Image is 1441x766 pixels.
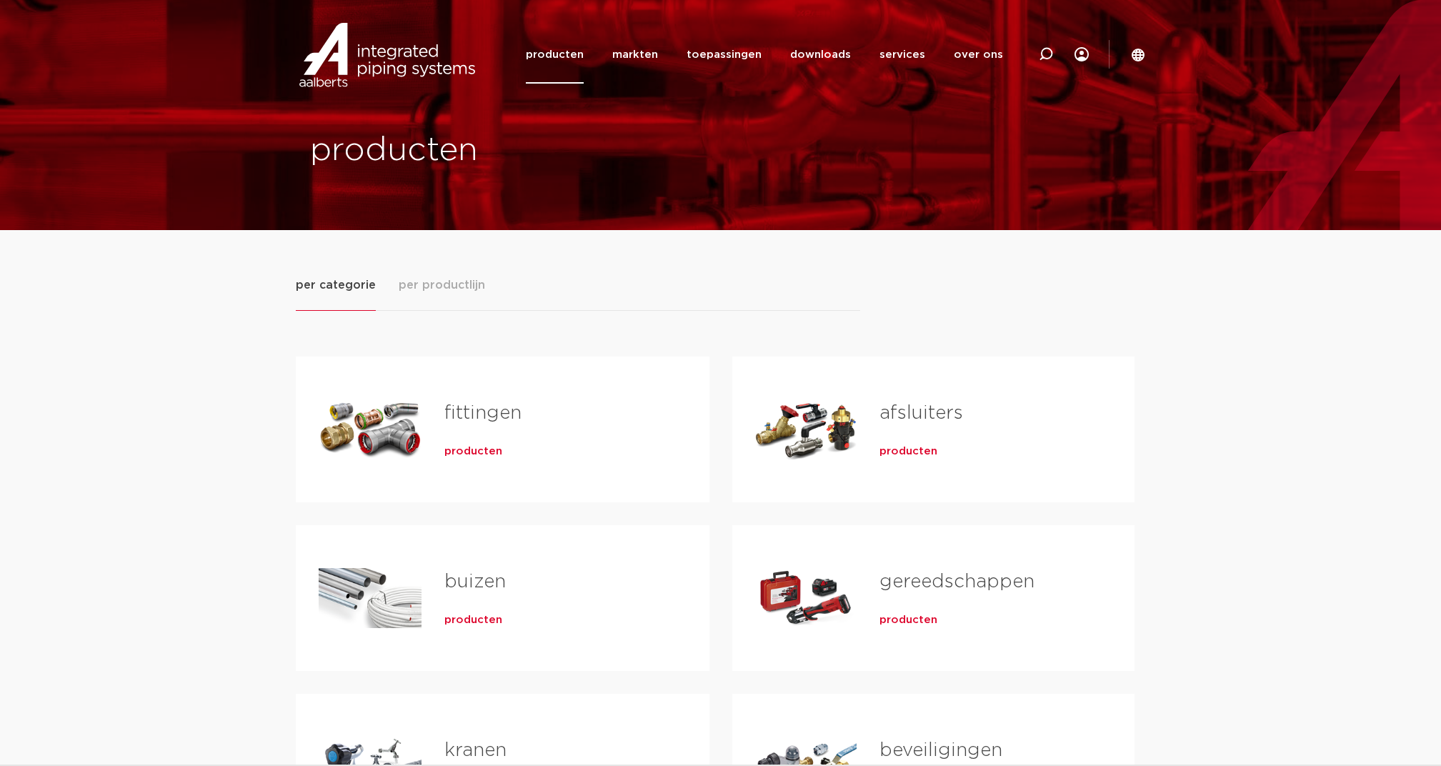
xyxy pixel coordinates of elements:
a: afsluiters [879,404,963,422]
a: over ons [954,26,1003,84]
a: toepassingen [687,26,762,84]
nav: Menu [526,26,1003,84]
h1: producten [310,128,714,174]
a: gereedschappen [879,572,1034,591]
a: producten [444,613,502,627]
a: markten [612,26,658,84]
a: beveiligingen [879,741,1002,760]
a: producten [879,444,937,459]
a: producten [879,613,937,627]
div: my IPS [1074,26,1089,84]
span: per productlijn [399,277,485,294]
a: buizen [444,572,506,591]
a: services [879,26,925,84]
a: producten [444,444,502,459]
a: fittingen [444,404,522,422]
a: downloads [790,26,851,84]
span: per categorie [296,277,376,294]
a: kranen [444,741,507,760]
a: producten [526,26,584,84]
